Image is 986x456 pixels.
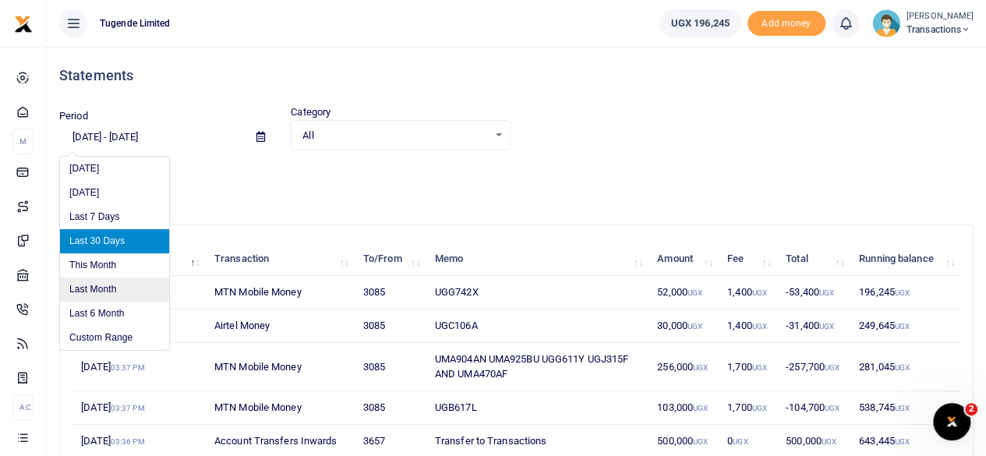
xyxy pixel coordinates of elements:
[648,276,719,309] td: 52,000
[752,404,767,412] small: UGX
[850,276,960,309] td: 196,245
[111,437,145,446] small: 03:36 PM
[822,437,836,446] small: UGX
[426,242,648,276] th: Memo: activate to sort column ascending
[719,391,777,425] td: 1,700
[206,242,355,276] th: Transaction: activate to sort column ascending
[933,403,970,440] iframe: Intercom live chat
[872,9,974,37] a: profile-user [PERSON_NAME] Transactions
[719,276,777,309] td: 1,400
[819,322,834,331] small: UGX
[426,276,648,309] td: UGG742X
[687,288,702,297] small: UGX
[72,391,206,425] td: [DATE]
[291,104,330,120] label: Category
[819,288,834,297] small: UGX
[733,437,747,446] small: UGX
[14,15,33,34] img: logo-small
[206,391,355,425] td: MTN Mobile Money
[752,288,767,297] small: UGX
[60,253,169,277] li: This Month
[59,124,244,150] input: select period
[206,309,355,343] td: Airtel Money
[206,343,355,391] td: MTN Mobile Money
[12,129,34,154] li: M
[302,128,487,143] span: All
[777,391,850,425] td: -104,700
[60,277,169,302] li: Last Month
[850,343,960,391] td: 281,045
[206,276,355,309] td: MTN Mobile Money
[60,229,169,253] li: Last 30 Days
[59,67,974,84] h4: Statements
[747,11,825,37] span: Add money
[648,309,719,343] td: 30,000
[872,9,900,37] img: profile-user
[747,11,825,37] li: Toup your wallet
[653,9,747,37] li: Wallet ballance
[355,309,426,343] td: 3085
[693,404,708,412] small: UGX
[777,309,850,343] td: -31,400
[895,288,910,297] small: UGX
[752,363,767,372] small: UGX
[850,309,960,343] td: 249,645
[719,309,777,343] td: 1,400
[659,9,741,37] a: UGX 196,245
[777,242,850,276] th: Total: activate to sort column ascending
[777,276,850,309] td: -53,400
[719,343,777,391] td: 1,700
[687,322,702,331] small: UGX
[14,17,33,29] a: logo-small logo-large logo-large
[850,242,960,276] th: Running balance: activate to sort column ascending
[12,394,34,420] li: Ac
[60,326,169,350] li: Custom Range
[60,181,169,205] li: [DATE]
[693,437,708,446] small: UGX
[648,343,719,391] td: 256,000
[825,404,839,412] small: UGX
[693,363,708,372] small: UGX
[752,322,767,331] small: UGX
[59,169,974,186] p: Download
[895,363,910,372] small: UGX
[426,309,648,343] td: UGC106A
[850,391,960,425] td: 538,745
[94,16,177,30] span: Tugende Limited
[825,363,839,372] small: UGX
[60,302,169,326] li: Last 6 Month
[426,343,648,391] td: UMA904AN UMA925BU UGG611Y UGJ315F AND UMA470AF
[895,404,910,412] small: UGX
[895,437,910,446] small: UGX
[59,108,88,124] label: Period
[72,343,206,391] td: [DATE]
[719,242,777,276] th: Fee: activate to sort column ascending
[895,322,910,331] small: UGX
[906,23,974,37] span: Transactions
[671,16,730,31] span: UGX 196,245
[355,343,426,391] td: 3085
[111,404,145,412] small: 03:37 PM
[777,343,850,391] td: -257,700
[60,157,169,181] li: [DATE]
[426,391,648,425] td: UGB617L
[355,242,426,276] th: To/From: activate to sort column ascending
[747,16,825,28] a: Add money
[648,242,719,276] th: Amount: activate to sort column ascending
[60,205,169,229] li: Last 7 Days
[111,363,145,372] small: 03:37 PM
[906,10,974,23] small: [PERSON_NAME]
[355,276,426,309] td: 3085
[648,391,719,425] td: 103,000
[965,403,977,415] span: 2
[355,391,426,425] td: 3085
